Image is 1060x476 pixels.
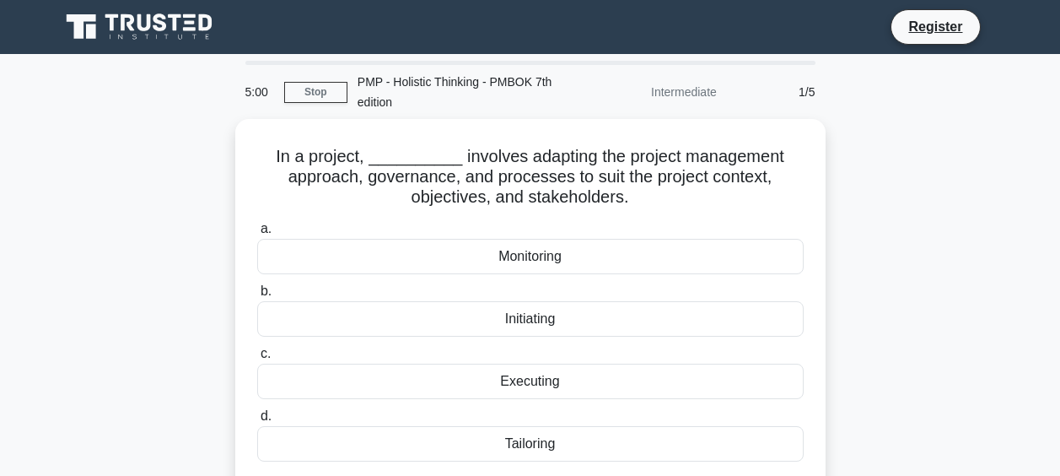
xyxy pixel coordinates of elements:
[347,65,579,119] div: PMP - Holistic Thinking - PMBOK 7th edition
[257,426,804,462] div: Tailoring
[261,408,272,423] span: d.
[256,146,805,208] h5: In a project, __________ involves adapting the project management approach, governance, and proce...
[257,301,804,337] div: Initiating
[898,16,972,37] a: Register
[261,346,271,360] span: c.
[235,75,284,109] div: 5:00
[727,75,826,109] div: 1/5
[261,284,272,298] span: b.
[261,221,272,235] span: a.
[579,75,727,109] div: Intermediate
[257,364,804,399] div: Executing
[257,239,804,274] div: Monitoring
[284,82,347,103] a: Stop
